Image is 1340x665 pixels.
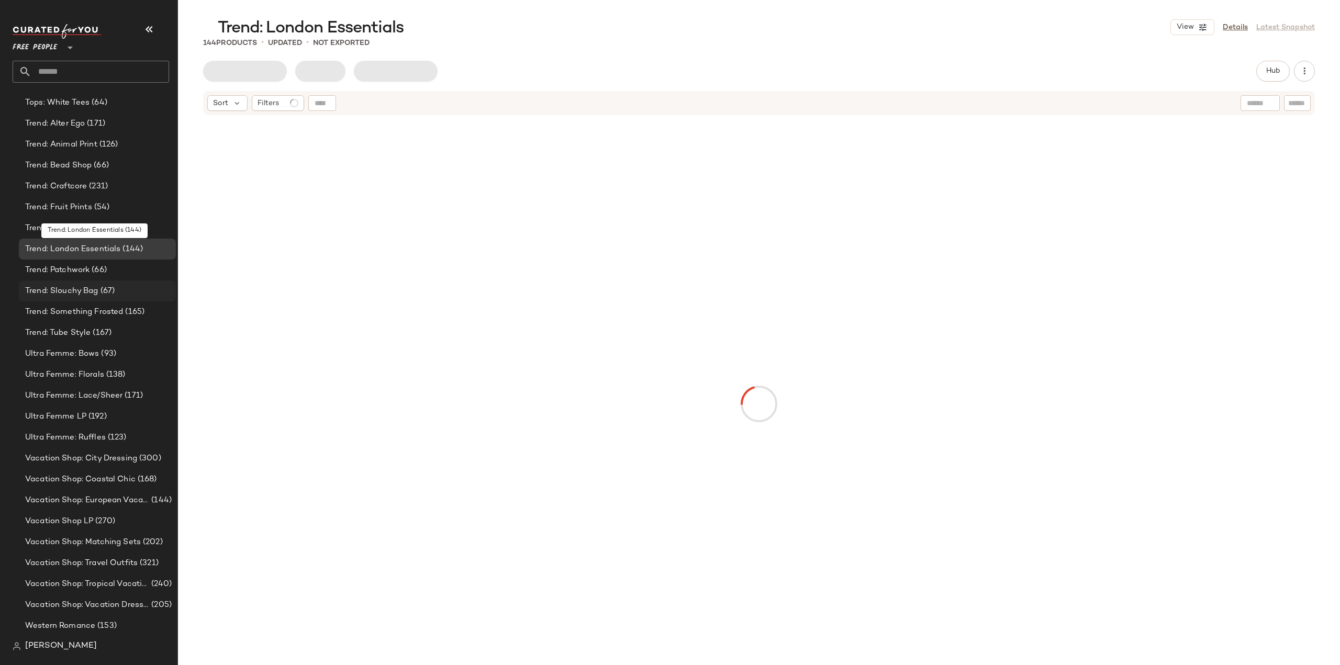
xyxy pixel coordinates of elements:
[98,285,115,297] span: (67)
[258,98,279,109] span: Filters
[203,38,257,49] div: Products
[25,118,85,130] span: Trend: Alter Ego
[136,474,157,486] span: (168)
[138,557,159,569] span: (321)
[25,411,86,423] span: Ultra Femme LP
[25,432,106,444] span: Ultra Femme: Ruffles
[218,18,404,39] span: Trend: London Essentials
[25,390,122,402] span: Ultra Femme: Lace/Sheer
[1176,23,1194,31] span: View
[25,306,123,318] span: Trend: Something Frosted
[86,411,107,423] span: (192)
[149,494,172,506] span: (144)
[25,243,120,255] span: Trend: London Essentials
[141,536,163,548] span: (202)
[25,97,90,109] span: Tops: White Tees
[95,620,117,632] span: (153)
[25,139,97,151] span: Trend: Animal Print
[90,97,107,109] span: (64)
[306,37,309,49] span: •
[25,536,141,548] span: Vacation Shop: Matching Sets
[137,453,161,465] span: (300)
[85,118,105,130] span: (171)
[97,139,118,151] span: (126)
[87,181,108,193] span: (231)
[1223,22,1248,33] a: Details
[25,264,90,276] span: Trend: Patchwork
[106,432,127,444] span: (123)
[1170,19,1214,35] button: View
[25,453,137,465] span: Vacation Shop: City Dressing
[1266,67,1280,75] span: Hub
[25,181,87,193] span: Trend: Craftcore
[13,642,21,650] img: svg%3e
[25,557,138,569] span: Vacation Shop: Travel Outfits
[91,327,111,339] span: (167)
[110,222,131,234] span: (174)
[90,264,107,276] span: (66)
[261,37,264,49] span: •
[1256,61,1290,82] button: Hub
[149,578,172,590] span: (240)
[120,243,143,255] span: (144)
[268,38,302,49] p: updated
[203,39,216,47] span: 144
[213,98,228,109] span: Sort
[25,222,110,234] span: Trend: Happy Holidays
[25,160,92,172] span: Trend: Bead Shop
[25,285,98,297] span: Trend: Slouchy Bag
[123,306,144,318] span: (165)
[313,38,370,49] p: Not Exported
[104,369,126,381] span: (138)
[93,515,115,527] span: (270)
[25,599,149,611] span: Vacation Shop: Vacation Dresses
[92,201,110,213] span: (54)
[25,494,149,506] span: Vacation Shop: European Vacation
[25,348,99,360] span: Ultra Femme: Bows
[25,201,92,213] span: Trend: Fruit Prints
[122,390,143,402] span: (171)
[25,515,93,527] span: Vacation Shop LP
[13,36,58,54] span: Free People
[25,327,91,339] span: Trend: Tube Style
[99,348,116,360] span: (93)
[25,620,95,632] span: Western Romance
[25,640,97,652] span: [PERSON_NAME]
[92,160,109,172] span: (66)
[25,474,136,486] span: Vacation Shop: Coastal Chic
[25,369,104,381] span: Ultra Femme: Florals
[149,599,172,611] span: (205)
[25,578,149,590] span: Vacation Shop: Tropical Vacation
[13,24,102,39] img: cfy_white_logo.C9jOOHJF.svg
